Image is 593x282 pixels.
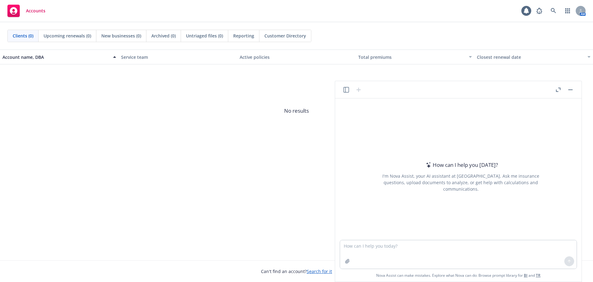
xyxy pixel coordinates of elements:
[5,2,48,20] a: Accounts
[358,54,465,60] div: Total premiums
[233,33,254,39] span: Reporting
[240,54,353,60] div: Active policies
[261,268,332,275] span: Can't find an account?
[533,5,545,17] a: Report a Bug
[26,8,45,13] span: Accounts
[2,54,109,60] div: Account name, DBA
[307,268,332,274] a: Search for it
[119,50,237,64] button: Service team
[121,54,235,60] div: Service team
[101,33,141,39] span: New businesses (0)
[186,33,223,39] span: Untriaged files (0)
[561,5,574,17] a: Switch app
[44,33,91,39] span: Upcoming renewals (0)
[356,50,474,64] button: Total premiums
[13,33,33,39] span: Clients (0)
[524,273,528,278] a: BI
[474,50,593,64] button: Closest renewal date
[477,54,584,60] div: Closest renewal date
[264,33,306,39] span: Customer Directory
[151,33,176,39] span: Archived (0)
[237,50,356,64] button: Active policies
[374,173,548,192] div: I'm Nova Assist, your AI assistant at [GEOGRAPHIC_DATA]. Ask me insurance questions, upload docum...
[536,273,540,278] a: TR
[376,269,540,282] span: Nova Assist can make mistakes. Explore what Nova can do: Browse prompt library for and
[547,5,560,17] a: Search
[424,161,498,169] div: How can I help you [DATE]?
